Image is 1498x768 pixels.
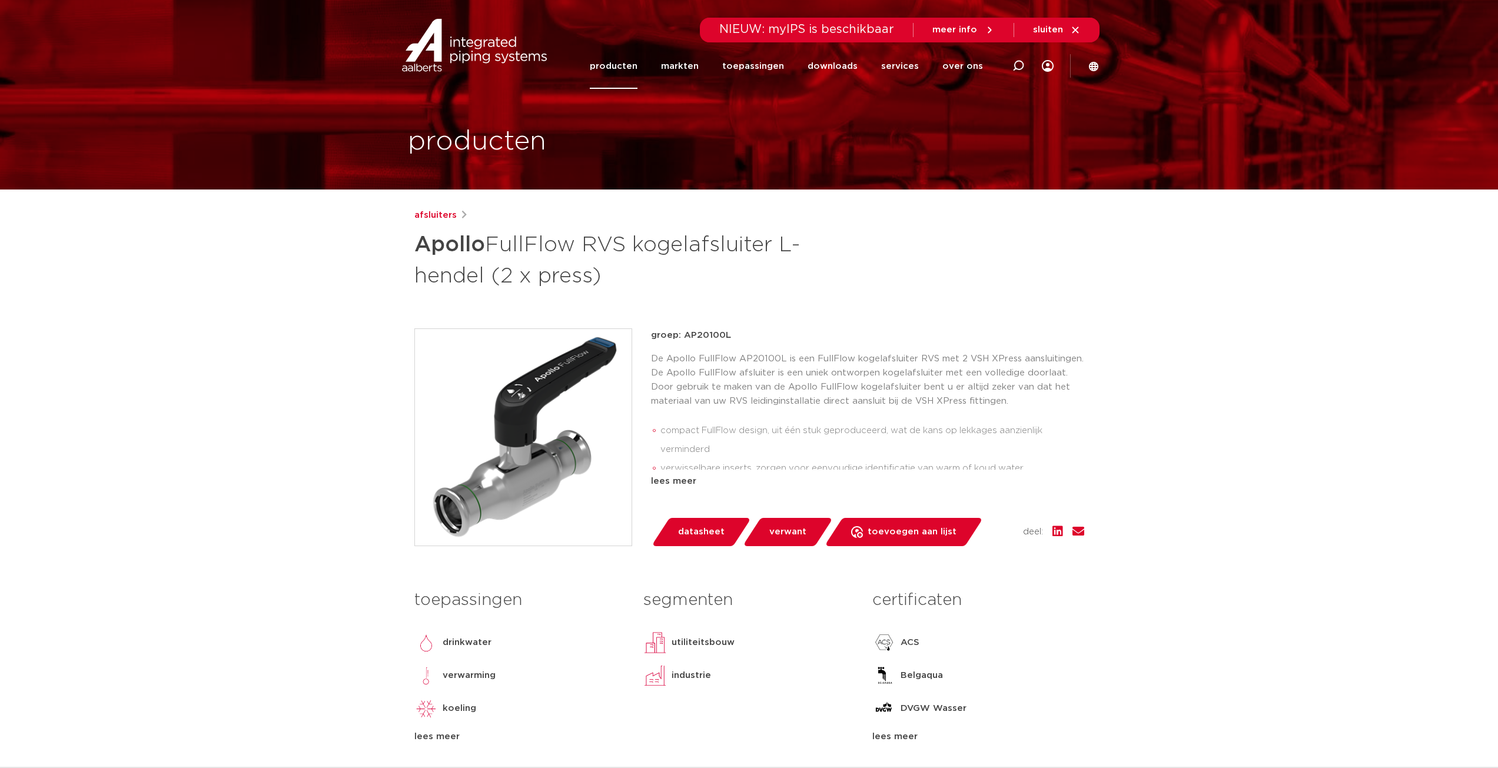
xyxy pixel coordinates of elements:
[415,329,632,546] img: Product Image for Apollo FullFlow RVS kogelafsluiter L-hendel (2 x press)
[651,352,1084,408] p: De Apollo FullFlow AP20100L is een FullFlow kogelafsluiter RVS met 2 VSH XPress aansluitingen. De...
[932,25,977,34] span: meer info
[1033,25,1081,35] a: sluiten
[443,701,476,716] p: koeling
[643,664,667,687] img: industrie
[881,44,919,89] a: services
[660,459,1084,478] li: verwisselbare inserts, zorgen voor eenvoudige identificatie van warm of koud water
[678,523,725,541] span: datasheet
[872,631,896,654] img: ACS
[651,518,751,546] a: datasheet
[769,523,806,541] span: verwant
[872,664,896,687] img: Belgaqua
[414,730,626,744] div: lees meer
[742,518,833,546] a: verwant
[868,523,956,541] span: toevoegen aan lijst
[651,328,1084,343] p: groep: AP20100L
[590,44,637,89] a: producten
[643,589,855,612] h3: segmenten
[414,664,438,687] img: verwarming
[408,123,546,161] h1: producten
[901,636,919,650] p: ACS
[722,44,784,89] a: toepassingen
[651,474,1084,488] div: lees meer
[901,701,966,716] p: DVGW Wasser
[443,636,491,650] p: drinkwater
[719,24,894,35] span: NIEUW: myIPS is beschikbaar
[901,669,943,683] p: Belgaqua
[661,44,699,89] a: markten
[660,421,1084,459] li: compact FullFlow design, uit één stuk geproduceerd, wat de kans op lekkages aanzienlijk verminderd
[1023,525,1043,539] span: deel:
[414,589,626,612] h3: toepassingen
[1033,25,1063,34] span: sluiten
[590,44,983,89] nav: Menu
[414,227,856,291] h1: FullFlow RVS kogelafsluiter L-hendel (2 x press)
[414,697,438,720] img: koeling
[414,208,457,222] a: afsluiters
[643,631,667,654] img: utiliteitsbouw
[672,636,735,650] p: utiliteitsbouw
[414,234,485,255] strong: Apollo
[672,669,711,683] p: industrie
[872,589,1084,612] h3: certificaten
[808,44,858,89] a: downloads
[932,25,995,35] a: meer info
[942,44,983,89] a: over ons
[443,669,496,683] p: verwarming
[414,631,438,654] img: drinkwater
[872,730,1084,744] div: lees meer
[872,697,896,720] img: DVGW Wasser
